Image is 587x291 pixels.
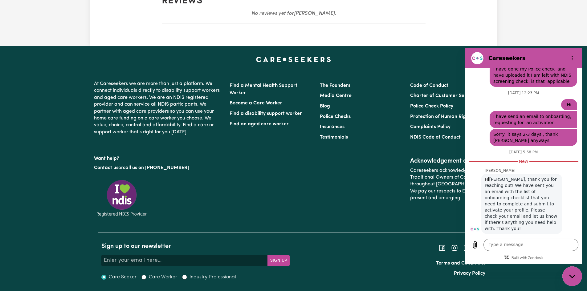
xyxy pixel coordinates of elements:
[410,135,461,140] a: NDIS Code of Conduct
[149,273,177,281] label: Care Worker
[410,124,450,129] a: Complaints Policy
[410,165,493,204] p: Careseekers acknowledges the Traditional Owners of Country throughout [GEOGRAPHIC_DATA]. We pay o...
[267,255,290,266] button: Subscribe
[562,266,582,286] iframe: Button to launch messaging window, conversation in progress
[451,245,458,250] a: Follow Careseekers on Instagram
[230,111,302,116] a: Find a disability support worker
[109,273,137,281] label: Care Seeker
[320,93,352,98] a: Media Centre
[320,104,330,109] a: Blog
[465,48,582,264] iframe: Messaging window
[436,261,485,266] a: Terms and Conditions
[190,273,236,281] label: Industry Professional
[101,243,290,250] h2: Sign up to our newsletter
[320,114,351,119] a: Police Checks
[94,179,149,217] img: Registered NDIS provider
[410,104,453,109] a: Police Check Policy
[230,122,289,127] a: Find an aged care worker
[94,165,118,170] a: Contact us
[454,271,485,276] a: Privacy Policy
[94,78,222,138] p: At Careseekers we are more than just a platform. We connect individuals directly to disability su...
[123,165,189,170] a: call us on [PHONE_NUMBER]
[410,83,448,88] a: Code of Conduct
[320,124,344,129] a: Insurances
[230,101,282,106] a: Become a Care Worker
[94,153,222,162] p: Want help?
[438,245,446,250] a: Follow Careseekers on Facebook
[230,83,297,95] a: Find a Mental Health Support Worker
[101,255,268,266] input: Enter your email here...
[410,93,475,98] a: Charter of Customer Service
[410,157,493,165] h2: Acknowledgement of Country
[320,135,348,140] a: Testimonials
[410,114,473,119] a: Protection of Human Rights
[463,245,471,250] a: Follow Careseekers on LinkedIn
[256,57,331,62] a: Careseekers home page
[94,162,222,174] p: or
[320,83,350,88] a: The Founders
[251,11,336,16] em: No reviews yet for [PERSON_NAME] .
